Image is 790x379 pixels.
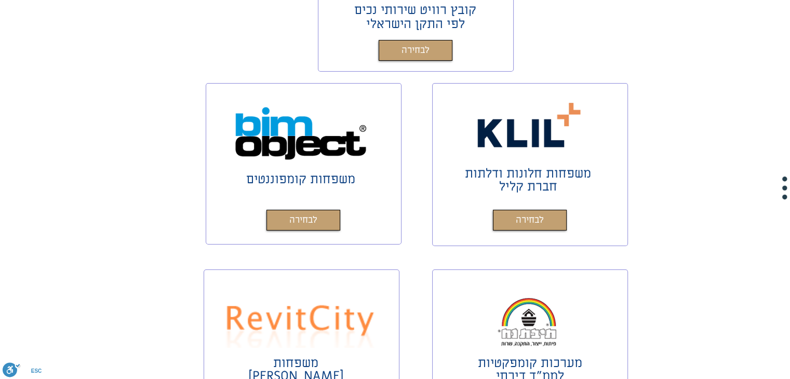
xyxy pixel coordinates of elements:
[354,2,476,19] span: קובץ רוויט שירותי נכים
[289,213,317,228] span: לבחירה
[235,106,367,161] img: Bim object משפחות רוויט בחינם
[516,213,544,228] span: לבחירה
[493,210,567,231] a: לבחירה
[379,40,452,61] a: לבחירה
[465,165,591,182] span: משפחות חלונות ודלתות
[472,98,587,152] img: קליל משפחות רוויט בחינם
[491,293,565,348] img: תיבת נח משפחות רוויט בחינם
[223,293,379,348] img: Revit city משפחות רוויט בחינם
[266,210,340,231] a: לבחירה
[246,171,355,188] a: משפחות קומפוננטים
[366,16,465,33] span: לפי התקן הישראלי
[499,178,557,195] span: חברת קליל
[401,43,430,58] span: לבחירה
